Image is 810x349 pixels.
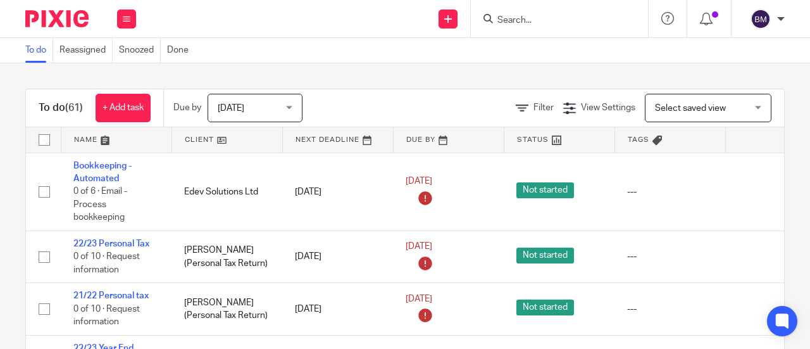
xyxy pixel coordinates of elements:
[627,303,713,315] div: ---
[496,15,610,27] input: Search
[533,103,554,112] span: Filter
[73,162,132,183] a: Bookkeeping - Automated
[25,10,89,27] img: Pixie
[282,283,393,335] td: [DATE]
[627,186,713,198] div: ---
[73,187,127,222] span: 0 of 6 · Email - Process bookkeeping
[171,153,282,231] td: Edev Solutions Ltd
[73,239,149,248] a: 22/23 Personal Tax
[167,38,195,63] a: Done
[406,243,432,251] span: [DATE]
[655,104,726,113] span: Select saved view
[65,103,83,113] span: (61)
[73,252,140,274] span: 0 of 10 · Request information
[516,300,574,315] span: Not started
[73,305,140,327] span: 0 of 10 · Request information
[171,283,282,335] td: [PERSON_NAME] (Personal Tax Return)
[282,231,393,282] td: [DATE]
[218,104,244,113] span: [DATE]
[581,103,635,112] span: View Settings
[59,38,113,63] a: Reassigned
[516,248,574,263] span: Not started
[282,153,393,231] td: [DATE]
[406,295,432,303] span: [DATE]
[406,177,432,186] span: [DATE]
[171,231,282,282] td: [PERSON_NAME] (Personal Tax Return)
[25,38,53,63] a: To do
[119,38,161,63] a: Snoozed
[39,101,83,115] h1: To do
[627,250,713,263] div: ---
[516,182,574,198] span: Not started
[96,94,151,122] a: + Add task
[73,291,149,300] a: 21/22 Personal tax
[751,9,771,29] img: svg%3E
[173,101,201,114] p: Due by
[628,136,649,143] span: Tags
